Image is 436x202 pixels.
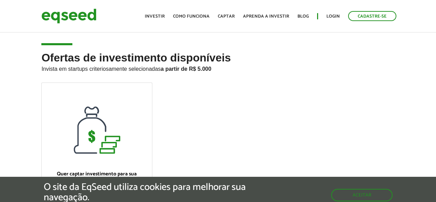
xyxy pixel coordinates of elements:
[49,171,145,183] p: Quer captar investimento para sua empresa?
[297,14,309,19] a: Blog
[243,14,289,19] a: Aprenda a investir
[145,14,165,19] a: Investir
[173,14,210,19] a: Como funciona
[218,14,235,19] a: Captar
[331,189,393,201] button: Aceitar
[41,52,394,83] h2: Ofertas de investimento disponíveis
[326,14,340,19] a: Login
[41,7,97,25] img: EqSeed
[161,66,211,72] strong: a partir de R$ 5.000
[348,11,396,21] a: Cadastre-se
[41,64,394,72] p: Invista em startups criteriosamente selecionadas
